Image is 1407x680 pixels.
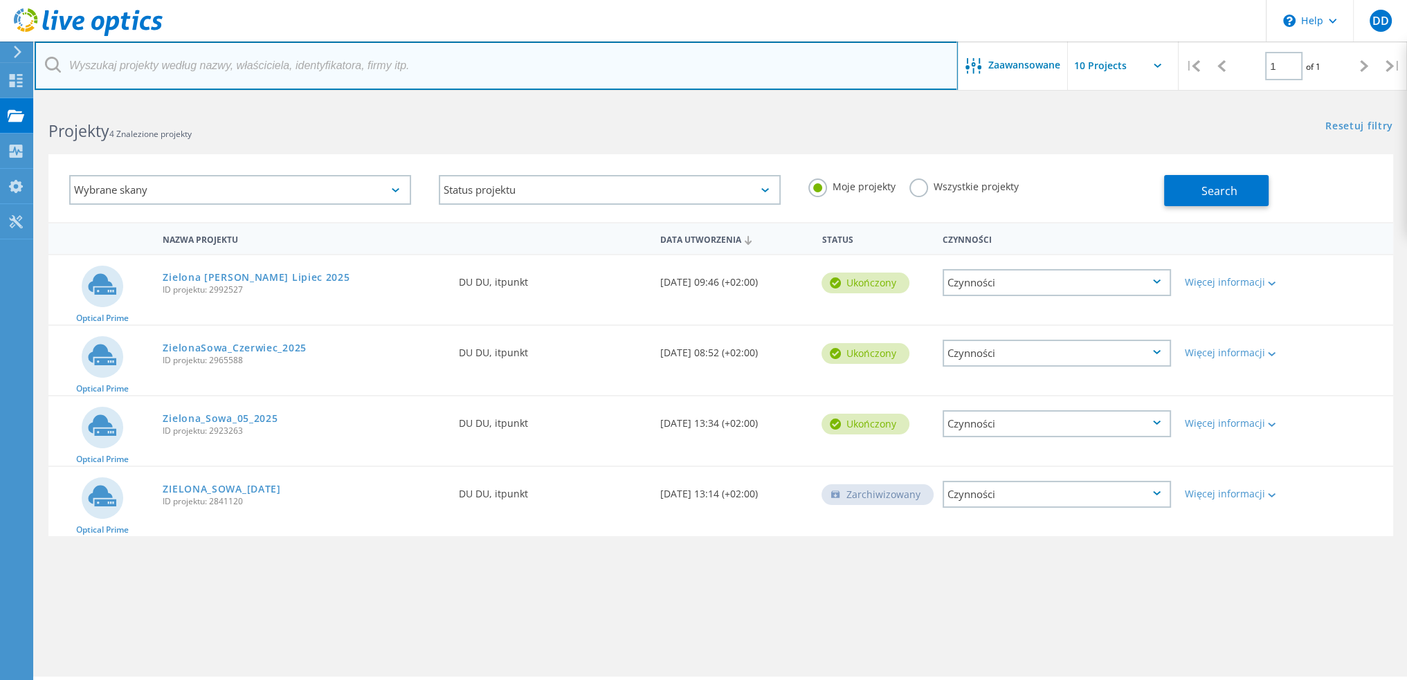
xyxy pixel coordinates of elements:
[653,467,815,513] div: [DATE] 13:14 (+02:00)
[821,343,909,364] div: Ukończony
[69,175,411,205] div: Wybrane skany
[76,455,129,463] span: Optical Prime
[452,396,653,442] div: DU DU, itpunkt
[1306,61,1320,73] span: of 1
[1179,42,1207,91] div: |
[821,273,909,293] div: Ukończony
[653,326,815,371] div: [DATE] 08:52 (+02:00)
[1164,175,1269,206] button: Search
[1283,15,1296,27] svg: \n
[653,255,815,301] div: [DATE] 09:46 (+02:00)
[1185,348,1278,358] div: Więcej informacji
[943,410,1171,437] div: Czynności
[163,484,280,494] a: ZIELONA_SOWA_[DATE]
[1185,419,1278,428] div: Więcej informacji
[1185,277,1278,287] div: Więcej informacji
[35,42,958,90] input: Wyszukaj projekty według nazwy, właściciela, identyfikatora, firmy itp.
[76,314,129,322] span: Optical Prime
[452,467,653,513] div: DU DU, itpunkt
[909,178,1019,192] label: Wszystkie projekty
[163,427,444,435] span: ID projektu: 2923263
[163,414,278,423] a: Zielona_Sowa_05_2025
[1379,42,1407,91] div: |
[163,497,444,506] span: ID projektu: 2841120
[156,226,451,251] div: Nazwa projektu
[76,526,129,534] span: Optical Prime
[1325,121,1393,133] a: Resetuj filtry
[821,484,934,505] div: Zarchiwizowany
[815,226,936,251] div: Status
[109,128,192,140] span: 4 Znalezione projekty
[943,269,1171,296] div: Czynności
[936,226,1178,251] div: Czynności
[14,29,163,39] a: Live Optics Dashboard
[1201,183,1237,199] span: Search
[943,481,1171,508] div: Czynności
[452,326,653,371] div: DU DU, itpunkt
[808,178,896,192] label: Moje projekty
[163,286,444,294] span: ID projektu: 2992527
[163,343,307,353] a: ZielonaSowa_Czerwiec_2025
[1372,15,1388,26] span: DD
[439,175,781,205] div: Status projektu
[452,255,653,301] div: DU DU, itpunkt
[653,226,815,252] div: Data utworzenia
[943,340,1171,367] div: Czynności
[163,356,444,365] span: ID projektu: 2965588
[163,273,350,282] a: Zielona [PERSON_NAME] Lipiec 2025
[821,414,909,434] div: Ukończony
[988,60,1060,70] span: Zaawansowane
[1185,489,1278,499] div: Więcej informacji
[76,385,129,393] span: Optical Prime
[48,120,109,142] b: Projekty
[653,396,815,442] div: [DATE] 13:34 (+02:00)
